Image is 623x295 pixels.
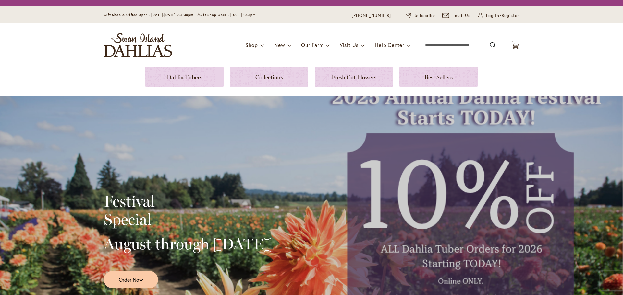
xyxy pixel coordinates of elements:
h2: Festival Special [104,192,272,228]
span: New [274,41,285,48]
a: Log In/Register [478,12,519,19]
a: Email Us [442,12,471,19]
span: Email Us [452,12,471,19]
h2: August through [DATE] [104,235,272,253]
span: Gift Shop & Office Open - [DATE]-[DATE] 9-4:30pm / [104,13,199,17]
span: Subscribe [415,12,435,19]
span: Log In/Register [486,12,519,19]
a: [PHONE_NUMBER] [352,12,391,19]
span: Shop [245,41,258,48]
button: Search [490,40,496,51]
span: Our Farm [301,41,323,48]
a: store logo [104,33,172,57]
span: Order Now [119,276,143,283]
span: Gift Shop Open - [DATE] 10-3pm [199,13,256,17]
a: Subscribe [406,12,435,19]
a: Order Now [104,271,158,288]
span: Visit Us [340,41,359,48]
span: Help Center [375,41,404,48]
